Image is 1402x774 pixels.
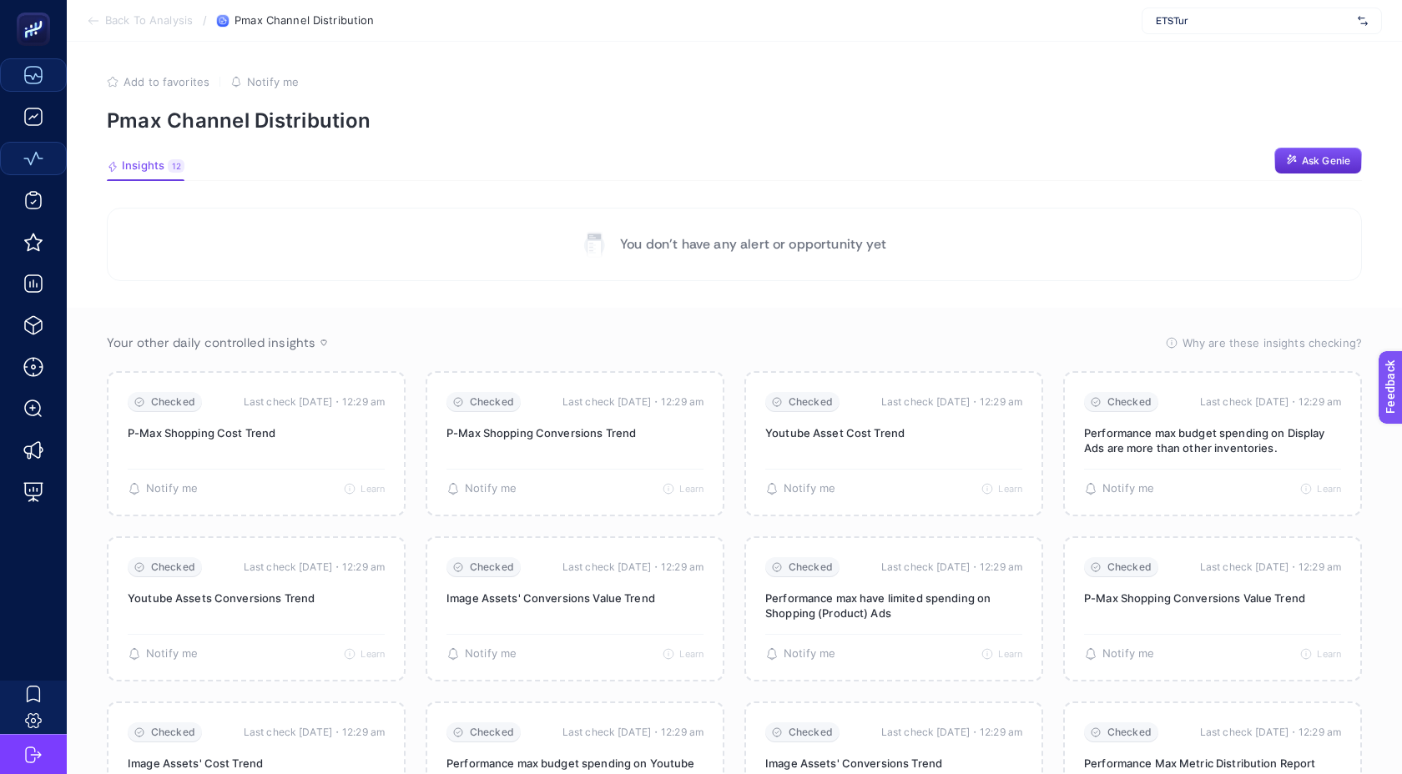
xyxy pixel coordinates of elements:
[151,561,195,574] span: Checked
[981,648,1022,660] button: Learn
[1300,648,1341,660] button: Learn
[230,75,299,88] button: Notify me
[765,756,1022,771] p: Image Assets' Conversions Trend
[203,13,207,27] span: /
[128,591,385,606] p: Youtube Assets Conversions Trend
[981,483,1022,495] button: Learn
[446,591,704,606] p: Image Assets' Conversions Value Trend
[446,482,517,495] button: Notify me
[1200,559,1341,575] time: Last check [DATE]・12:29 am
[446,647,517,661] button: Notify me
[1358,13,1368,29] img: svg%3e
[128,482,198,495] button: Notify me
[235,14,374,28] span: Pmax Channel Distribution
[1084,591,1341,606] p: P-Max Shopping Conversions Value Trend
[1156,14,1351,28] span: ETSTur
[998,483,1022,495] span: Learn
[789,561,833,574] span: Checked
[1084,425,1341,455] p: Performance max budget spending on Display Ads are more than other inventories.
[465,647,517,661] span: Notify me
[765,647,835,661] button: Notify me
[998,648,1022,660] span: Learn
[1200,394,1341,410] time: Last check [DATE]・12:29 am
[663,483,704,495] button: Learn
[620,234,886,254] p: You don’t have any alert or opportunity yet
[1107,396,1152,409] span: Checked
[1084,647,1154,661] button: Notify me
[244,394,385,410] time: Last check [DATE]・12:29 am
[881,559,1022,575] time: Last check [DATE]・12:29 am
[789,396,833,409] span: Checked
[244,724,385,741] time: Last check [DATE]・12:29 am
[881,724,1022,741] time: Last check [DATE]・12:29 am
[105,14,193,28] span: Back To Analysis
[1084,482,1154,495] button: Notify me
[1084,756,1341,771] p: Performance Max Metric Distribution Report
[107,75,209,88] button: Add to favorites
[679,483,704,495] span: Learn
[107,334,315,351] span: Your other daily controlled insights
[1107,561,1152,574] span: Checked
[10,5,63,18] span: Feedback
[1300,483,1341,495] button: Learn
[784,647,835,661] span: Notify me
[247,75,299,88] span: Notify me
[146,482,198,495] span: Notify me
[128,425,385,440] p: P-Max Shopping Cost Trend
[1317,483,1341,495] span: Learn
[663,648,704,660] button: Learn
[470,726,514,739] span: Checked
[1274,148,1362,174] button: Ask Genie
[1302,154,1350,168] span: Ask Genie
[562,394,704,410] time: Last check [DATE]・12:29 am
[470,561,514,574] span: Checked
[128,756,385,771] p: Image Assets' Cost Trend
[128,647,198,661] button: Notify me
[881,394,1022,410] time: Last check [DATE]・12:29 am
[765,591,1022,621] p: Performance max have limited spending on Shopping (Product) Ads
[1107,726,1152,739] span: Checked
[1102,647,1154,661] span: Notify me
[1200,724,1341,741] time: Last check [DATE]・12:29 am
[107,108,1362,133] p: Pmax Channel Distribution
[679,648,704,660] span: Learn
[344,483,385,495] button: Learn
[244,559,385,575] time: Last check [DATE]・12:29 am
[151,396,195,409] span: Checked
[361,648,385,660] span: Learn
[168,159,184,173] div: 12
[562,724,704,741] time: Last check [DATE]・12:29 am
[446,425,704,440] p: P-Max Shopping Conversions Trend
[465,482,517,495] span: Notify me
[151,726,195,739] span: Checked
[1183,334,1362,351] span: Why are these insights checking?
[361,483,385,495] span: Learn
[344,648,385,660] button: Learn
[784,482,835,495] span: Notify me
[146,647,198,661] span: Notify me
[1317,648,1341,660] span: Learn
[1102,482,1154,495] span: Notify me
[124,75,209,88] span: Add to favorites
[562,559,704,575] time: Last check [DATE]・12:29 am
[765,425,1022,440] p: Youtube Asset Cost Trend
[470,396,514,409] span: Checked
[789,726,833,739] span: Checked
[122,159,164,173] span: Insights
[765,482,835,495] button: Notify me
